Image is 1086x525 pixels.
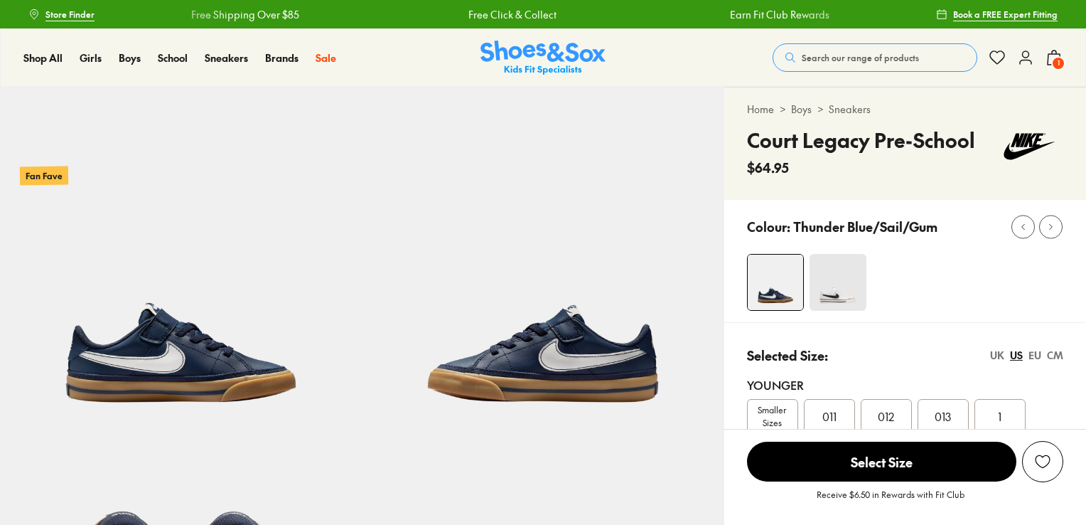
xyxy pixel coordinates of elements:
[316,51,336,65] a: Sale
[23,51,63,65] a: Shop All
[20,166,68,185] p: Fan Fave
[829,102,871,117] a: Sneakers
[748,255,803,310] img: 4-533774_1
[998,408,1001,425] span: 1
[878,408,894,425] span: 012
[362,87,724,449] img: 5-533775_1
[748,403,797,429] span: Smaller Sizes
[747,346,828,365] p: Selected Size:
[119,51,141,65] a: Boys
[935,408,951,425] span: 013
[480,41,606,75] img: SNS_Logo_Responsive.svg
[158,51,188,65] a: School
[793,217,937,236] p: Thunder Blue/Sail/Gum
[747,158,789,177] span: $64.95
[28,1,95,27] a: Store Finder
[1051,56,1065,70] span: 1
[1022,441,1063,482] button: Add to Wishlist
[773,43,977,72] button: Search our range of products
[265,51,299,65] a: Brands
[729,7,828,22] a: Earn Fit Club Rewards
[953,8,1058,21] span: Book a FREE Expert Fitting
[747,217,790,236] p: Colour:
[817,488,964,514] p: Receive $6.50 in Rewards with Fit Club
[802,51,919,64] span: Search our range of products
[810,254,866,311] img: 11_1
[467,7,555,22] a: Free Click & Collect
[1047,348,1063,363] div: CM
[747,102,774,117] a: Home
[747,442,1016,482] span: Select Size
[80,51,102,65] a: Girls
[822,408,837,425] span: 011
[747,125,975,155] h4: Court Legacy Pre-School
[205,51,248,65] a: Sneakers
[990,348,1004,363] div: UK
[45,8,95,21] span: Store Finder
[190,7,298,22] a: Free Shipping Over $85
[747,441,1016,482] button: Select Size
[1028,348,1041,363] div: EU
[791,102,812,117] a: Boys
[480,41,606,75] a: Shoes & Sox
[1010,348,1023,363] div: US
[1045,42,1063,73] button: 1
[995,125,1063,168] img: Vendor logo
[936,1,1058,27] a: Book a FREE Expert Fitting
[747,102,1063,117] div: > >
[747,376,1063,393] div: Younger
